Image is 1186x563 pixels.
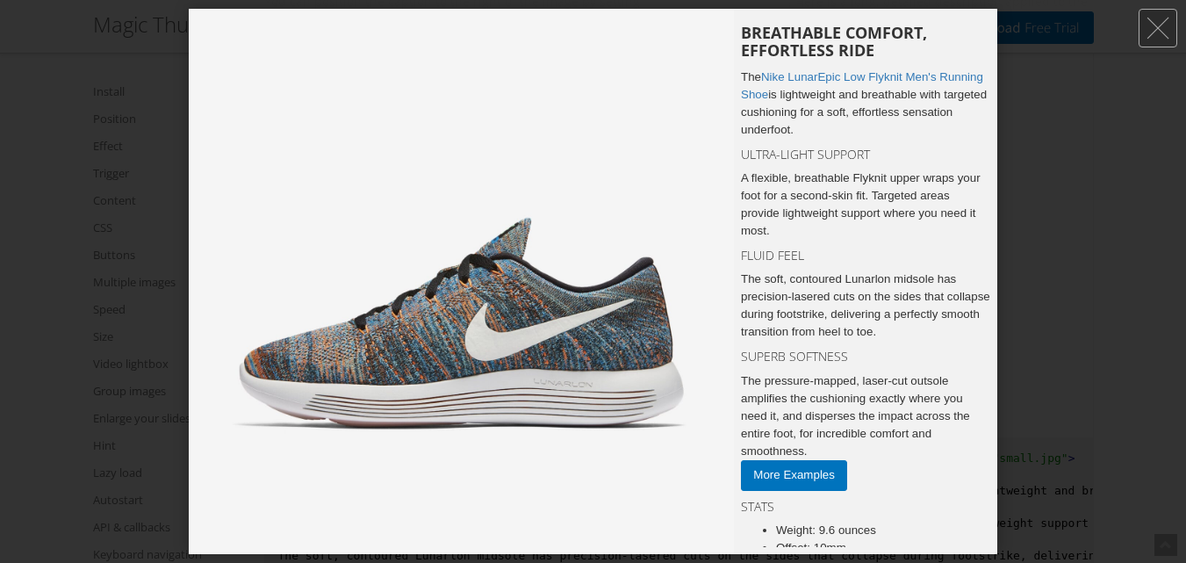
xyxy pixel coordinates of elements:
li: Offset: 10mm [776,539,990,557]
h5: FLUID FEEL [741,249,990,262]
img: Magic Thumb - Integration Guide [189,9,734,554]
div: The is lightweight and breathable with targeted cushioning for a soft, effortless sensation under... [741,16,990,547]
a: Close [1139,9,1177,47]
h5: SUPERB SOFTNESS [741,350,990,363]
li: Weight: 9.6 ounces [776,522,990,539]
h5: STATS [741,500,990,513]
strong: BREATHABLE COMFORT, EFFORTLESS RIDE [741,22,927,61]
h5: ULTRA-LIGHT SUPPORT [741,148,990,161]
a: Nike LunarEpic Low Flyknit Men's Running Shoe [741,70,983,101]
input: More Examples [741,460,847,491]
